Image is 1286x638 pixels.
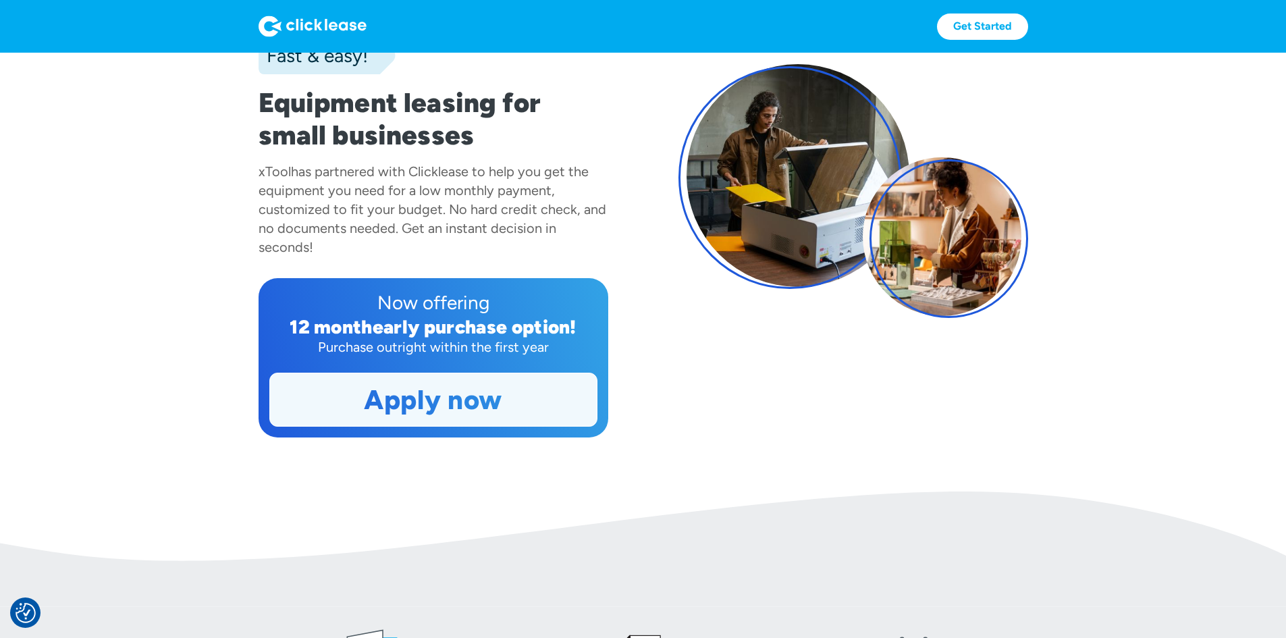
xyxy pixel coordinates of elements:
[290,315,373,338] div: 12 month
[16,603,36,623] img: Revisit consent button
[16,603,36,623] button: Consent Preferences
[259,86,608,151] h1: Equipment leasing for small businesses
[259,163,291,180] div: xTool
[259,16,367,37] img: Logo
[259,163,606,255] div: has partnered with Clicklease to help you get the equipment you need for a low monthly payment, c...
[270,373,597,426] a: Apply now
[373,315,577,338] div: early purchase option!
[259,42,368,69] div: Fast & easy!
[269,289,597,316] div: Now offering
[937,14,1028,40] a: Get Started
[269,338,597,356] div: Purchase outright within the first year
